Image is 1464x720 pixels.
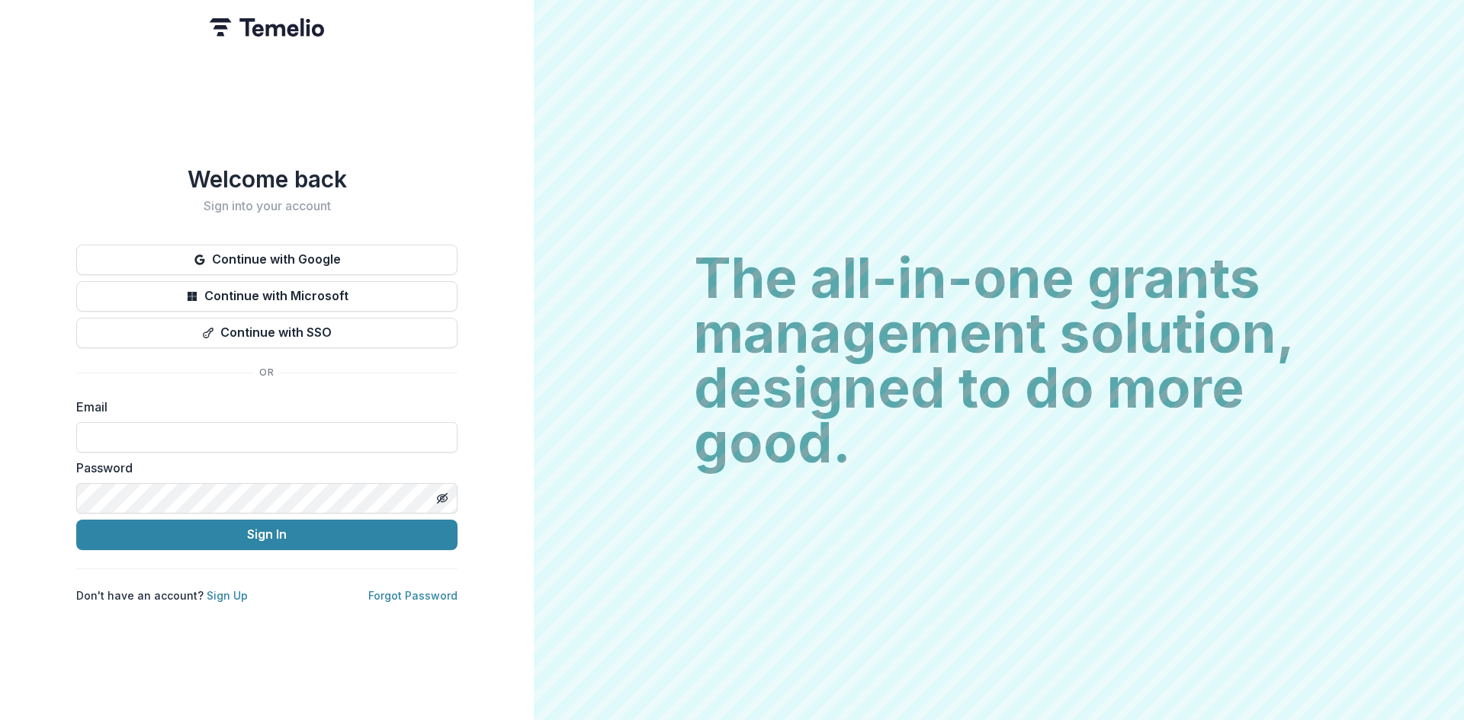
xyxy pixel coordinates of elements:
a: Forgot Password [368,589,457,602]
p: Don't have an account? [76,587,248,603]
a: Sign Up [207,589,248,602]
label: Email [76,398,448,416]
img: Temelio [210,18,324,37]
h2: Sign into your account [76,199,457,213]
button: Continue with Google [76,245,457,275]
h1: Welcome back [76,165,457,193]
label: Password [76,459,448,477]
button: Toggle password visibility [430,486,454,510]
button: Sign In [76,520,457,550]
button: Continue with SSO [76,318,457,348]
button: Continue with Microsoft [76,281,457,312]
